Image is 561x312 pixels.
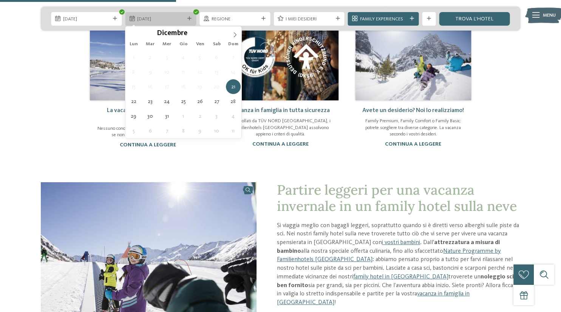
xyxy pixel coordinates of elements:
[143,50,158,65] span: Dicembre 2, 2025
[277,240,500,254] strong: attrezzatura a misura di bambino
[97,125,199,138] p: Nessuno conosce al meglio i bisogni di una famiglia se non le famiglie dei Familienhotels.
[176,123,191,138] span: Gennaio 8, 2026
[176,109,191,123] span: Gennaio 1, 2026
[277,291,470,306] a: vacanza in famiglia in [GEOGRAPHIC_DATA]
[360,16,406,23] span: Family Experiences
[143,79,158,94] span: Dicembre 16, 2025
[226,109,241,123] span: Gennaio 4, 2026
[286,16,332,23] span: I miei desideri
[382,240,420,246] a: i vostri bambini
[159,50,174,65] span: Dicembre 3, 2025
[226,65,241,79] span: Dicembre 14, 2025
[362,118,464,138] p: Family Premium, Family Comfort o Family Basic: potrete scegliere tra diverse categorie. La vacanz...
[212,16,258,23] span: Regione
[159,79,174,94] span: Dicembre 17, 2025
[353,274,448,280] a: family hotel in [GEOGRAPHIC_DATA]
[193,123,207,138] span: Gennaio 9, 2026
[193,65,207,79] span: Dicembre 12, 2025
[209,123,224,138] span: Gennaio 10, 2026
[209,109,224,123] span: Gennaio 3, 2026
[120,142,176,148] a: continua a leggere
[187,29,212,37] input: Year
[225,42,241,47] span: Dom
[126,94,141,109] span: Dicembre 22, 2025
[226,50,241,65] span: Dicembre 7, 2025
[142,42,159,47] span: Mar
[159,123,174,138] span: Gennaio 7, 2026
[159,94,174,109] span: Dicembre 24, 2025
[277,181,517,215] span: Partire leggeri per una vacanza invernale in un family hotel sulla neve
[137,16,184,23] span: [DATE]
[107,108,189,121] a: La vacanza per le famiglie dalle famiglie
[192,42,208,47] span: Ven
[176,79,191,94] span: Dicembre 18, 2025
[277,221,520,307] p: Si viaggia meglio con bagagli leggeri, soprattutto quando si è diretti verso alberghi sulle piste...
[226,94,241,109] span: Dicembre 28, 2025
[176,94,191,109] span: Dicembre 25, 2025
[176,65,191,79] span: Dicembre 11, 2025
[63,16,110,23] span: [DATE]
[209,65,224,79] span: Dicembre 13, 2025
[252,141,309,147] a: continua a leggere
[143,94,158,109] span: Dicembre 23, 2025
[126,123,141,138] span: Gennaio 5, 2026
[439,12,510,26] a: trova l’hotel
[143,123,158,138] span: Gennaio 6, 2026
[209,79,224,94] span: Dicembre 20, 2025
[126,50,141,65] span: Dicembre 1, 2025
[126,65,141,79] span: Dicembre 8, 2025
[157,30,187,37] span: Dicembre
[209,94,224,109] span: Dicembre 27, 2025
[355,14,471,100] img: Hotel sulle piste da sci per bambini: divertimento senza confini
[226,79,241,94] span: Dicembre 21, 2025
[193,50,207,65] span: Dicembre 5, 2025
[126,79,141,94] span: Dicembre 15, 2025
[229,118,331,138] p: Controllati da TÜV NORD [GEOGRAPHIC_DATA], i Familienhotels [GEOGRAPHIC_DATA] assolvono appieno i...
[193,79,207,94] span: Dicembre 19, 2025
[385,141,441,147] a: continua a leggere
[143,109,158,123] span: Dicembre 30, 2025
[223,14,338,100] img: Hotel sulle piste da sci per bambini: divertimento senza confini
[226,123,241,138] span: Gennaio 11, 2026
[159,42,175,47] span: Mer
[176,50,191,65] span: Dicembre 4, 2025
[159,65,174,79] span: Dicembre 10, 2025
[125,42,142,47] span: Lun
[362,108,464,114] a: Avete un desiderio? Noi lo realizziamo!
[143,65,158,79] span: Dicembre 9, 2025
[209,50,224,65] span: Dicembre 6, 2025
[126,109,141,123] span: Dicembre 29, 2025
[231,108,329,114] a: Vacanza in famiglia in tutta sicurezza
[208,42,225,47] span: Sab
[193,109,207,123] span: Gennaio 2, 2026
[277,274,514,289] strong: noleggio sci ben fornito
[90,14,206,100] img: Hotel sulle piste da sci per bambini: divertimento senza confini
[193,94,207,109] span: Dicembre 26, 2025
[175,42,192,47] span: Gio
[159,109,174,123] span: Dicembre 31, 2025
